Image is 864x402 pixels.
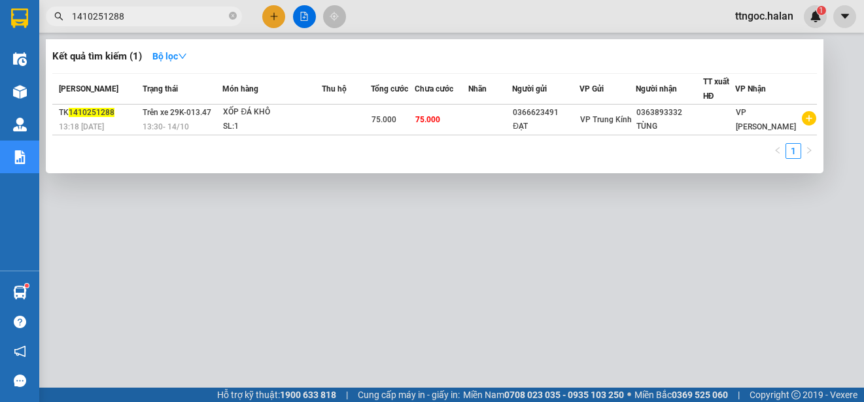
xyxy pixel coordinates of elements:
[13,118,27,131] img: warehouse-icon
[223,105,321,120] div: XỐP ĐÁ KHÔ
[636,106,702,120] div: 0363893332
[178,52,187,61] span: down
[143,84,178,93] span: Trạng thái
[223,120,321,134] div: SL: 1
[13,85,27,99] img: warehouse-icon
[770,143,786,159] li: Previous Page
[786,143,801,159] li: 1
[801,143,817,159] li: Next Page
[774,146,782,154] span: left
[14,375,26,387] span: message
[143,122,189,131] span: 13:30 - 14/10
[25,284,29,288] sup: 1
[579,84,604,93] span: VP Gửi
[52,50,142,63] h3: Kết quả tìm kiếm ( 1 )
[415,84,453,93] span: Chưa cước
[636,84,677,93] span: Người nhận
[636,120,702,133] div: TÙNG
[468,84,487,93] span: Nhãn
[14,316,26,328] span: question-circle
[59,84,118,93] span: [PERSON_NAME]
[802,111,816,126] span: plus-circle
[59,106,139,120] div: TK
[14,345,26,358] span: notification
[805,146,813,154] span: right
[11,8,28,28] img: logo-vxr
[513,106,579,120] div: 0366623491
[735,84,766,93] span: VP Nhận
[801,143,817,159] button: right
[415,115,440,124] span: 75.000
[786,144,801,158] a: 1
[770,143,786,159] button: left
[69,108,114,117] span: 1410251288
[13,286,27,299] img: warehouse-icon
[142,46,198,67] button: Bộ lọcdown
[229,10,237,23] span: close-circle
[143,108,211,117] span: Trên xe 29K-013.47
[222,84,258,93] span: Món hàng
[371,84,408,93] span: Tổng cước
[322,84,347,93] span: Thu hộ
[54,12,63,21] span: search
[736,108,796,131] span: VP [PERSON_NAME]
[580,115,632,124] span: VP Trung Kính
[13,150,27,164] img: solution-icon
[372,115,396,124] span: 75.000
[512,84,547,93] span: Người gửi
[72,9,226,24] input: Tìm tên, số ĐT hoặc mã đơn
[59,122,104,131] span: 13:18 [DATE]
[152,51,187,61] strong: Bộ lọc
[513,120,579,133] div: ĐẠT
[13,52,27,66] img: warehouse-icon
[229,12,237,20] span: close-circle
[703,77,729,101] span: TT xuất HĐ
